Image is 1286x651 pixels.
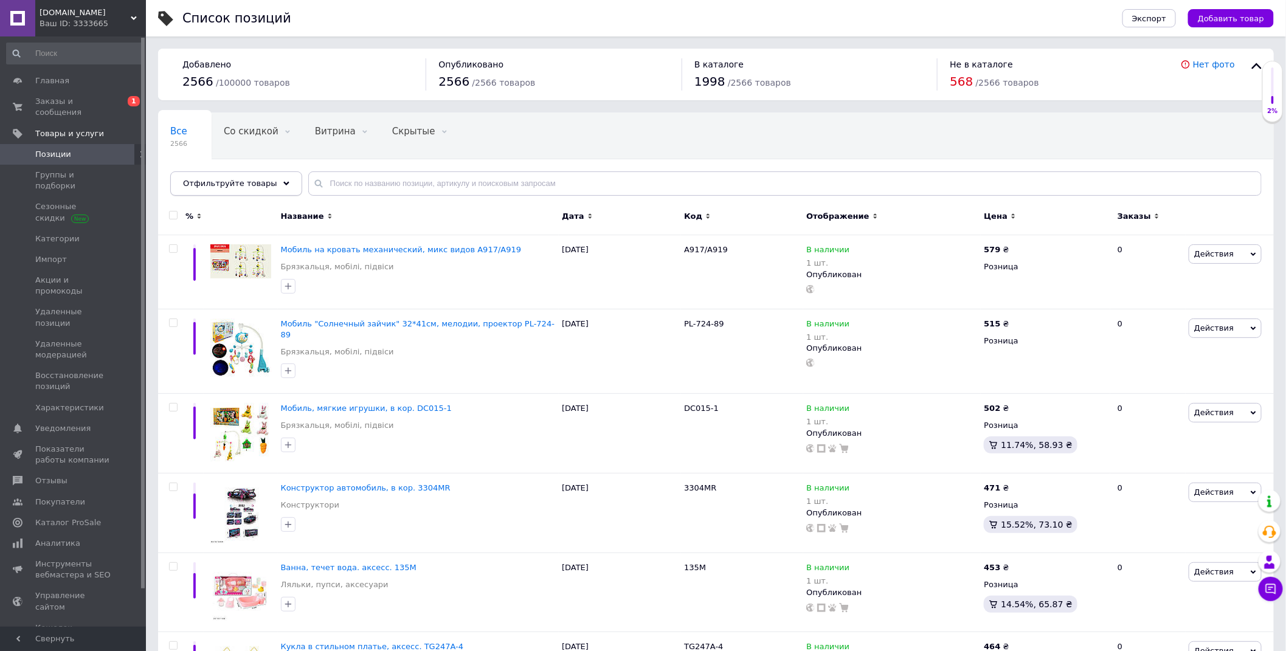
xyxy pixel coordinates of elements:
[308,171,1262,196] input: Поиск по названию позиции, артикулу и поисковым запросам
[40,18,146,29] div: Ваш ID: 3333665
[35,275,112,297] span: Акции и промокоды
[1001,440,1073,450] span: 11.74%, 58.93 ₴
[950,74,973,89] span: 568
[1194,487,1234,497] span: Действия
[806,343,978,354] div: Опубликован
[806,508,978,518] div: Опубликован
[1132,14,1166,23] span: Экспорт
[1110,235,1186,309] div: 0
[438,60,503,69] span: Опубликовано
[684,245,728,254] span: A917/A919
[35,149,71,160] span: Позиции
[35,233,80,244] span: Категории
[281,483,451,492] span: Конструктор автомобиль, в кор. 3304MR
[35,517,101,528] span: Каталог ProSale
[806,497,849,506] div: 1 шт.
[35,538,80,549] span: Аналитика
[1194,408,1234,417] span: Действия
[210,403,271,464] img: Мобиль, мягкие игрушки, в кор. DC015-1
[984,563,1000,572] b: 453
[984,245,1000,254] b: 579
[984,336,1107,346] div: Розница
[35,444,112,466] span: Показатели работы компании
[1194,567,1234,576] span: Действия
[806,563,849,576] span: В наличии
[984,403,1009,414] div: ₴
[984,404,1000,413] b: 502
[984,211,1008,222] span: Цена
[170,126,187,137] span: Все
[806,404,849,416] span: В наличии
[1118,211,1151,222] span: Заказы
[1198,14,1264,23] span: Добавить товар
[1193,60,1235,69] a: Нет фото
[1110,474,1186,553] div: 0
[684,563,706,572] span: 135M
[438,74,469,89] span: 2566
[6,43,143,64] input: Поиск
[559,235,681,309] div: [DATE]
[472,78,536,88] span: / 2566 товаров
[684,483,716,492] span: 3304MR
[984,261,1107,272] div: Розница
[1122,9,1176,27] button: Экспорт
[281,579,389,590] a: Ляльки, пупси, аксесуари
[35,254,67,265] span: Импорт
[35,339,112,360] span: Удаленные модерацией
[35,475,67,486] span: Отзывы
[281,261,394,272] a: Брязкальця, мобілі, підвіси
[35,75,69,86] span: Главная
[806,587,978,598] div: Опубликован
[281,563,417,572] span: Ванна, течет вода. аксесс. 135M
[281,245,522,254] a: Мобиль на кровать механический, микс видов A917/A919
[40,7,131,18] span: VEDMEDYKY.COM.UA
[1263,107,1282,115] div: 2%
[315,126,356,137] span: Витрина
[281,500,339,511] a: Конструктори
[559,474,681,553] div: [DATE]
[1110,394,1186,474] div: 0
[170,172,253,183] span: Опубликованные
[35,96,112,118] span: Заказы и сообщения
[182,12,291,25] div: Список позиций
[281,642,464,651] a: Кукла в стильном платье, аксесс. TG247A-4
[182,60,231,69] span: Добавлено
[35,590,112,612] span: Управление сайтом
[806,319,849,332] span: В наличии
[694,74,725,89] span: 1998
[559,394,681,474] div: [DATE]
[170,139,187,148] span: 2566
[281,319,555,339] a: Мобиль "Солнечный зайчик" 32*41см, мелодии, проектор PL-724-89
[1001,520,1073,529] span: 15.52%, 73.10 ₴
[559,553,681,632] div: [DATE]
[684,642,723,651] span: TG247A-4
[984,420,1107,431] div: Розница
[806,332,849,342] div: 1 шт.
[210,244,271,278] img: Мобиль на кровать механический, микс видов A917/A919
[728,78,791,88] span: / 2566 товаров
[806,258,849,267] div: 1 шт.
[684,319,724,328] span: PL-724-89
[1001,599,1073,609] span: 14.54%, 65.87 ₴
[281,420,394,431] a: Брязкальця, мобілі, підвіси
[562,211,584,222] span: Дата
[213,562,269,622] img: Ванна, течет вода. аксесс. 135M
[210,319,271,379] img: Мобиль "Солнечный зайчик" 32*41см, мелодии, проектор PL-724-89
[984,483,1009,494] div: ₴
[128,96,140,106] span: 1
[976,78,1039,88] span: / 2566 товаров
[210,483,271,543] img: Конструктор автомобиль, в кор. 3304MR
[806,576,849,585] div: 1 шт.
[35,201,112,223] span: Сезонные скидки
[35,559,112,580] span: Инструменты вебмастера и SEO
[224,126,278,137] span: Со скидкой
[806,483,849,496] span: В наличии
[684,211,702,222] span: Код
[806,269,978,280] div: Опубликован
[1194,249,1234,258] span: Действия
[281,346,394,357] a: Брязкальця, мобілі, підвіси
[984,500,1107,511] div: Розница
